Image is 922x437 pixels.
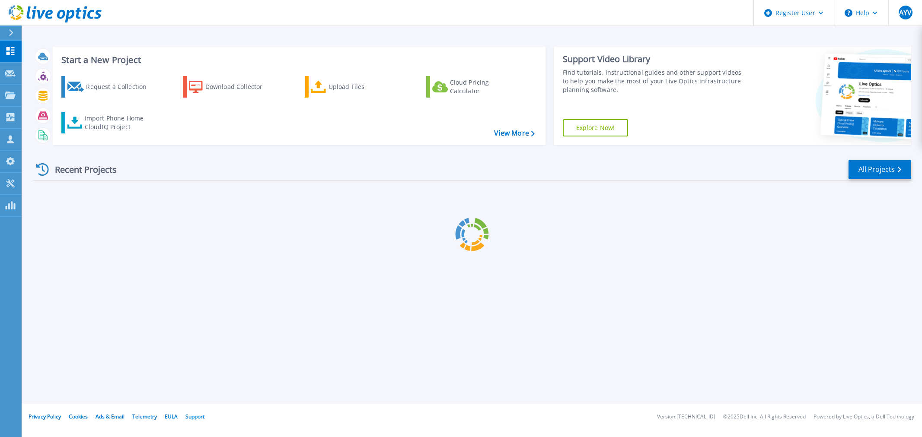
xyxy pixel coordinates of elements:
[205,78,274,95] div: Download Collector
[29,413,61,420] a: Privacy Policy
[426,76,523,98] a: Cloud Pricing Calculator
[61,55,534,65] h3: Start a New Project
[305,76,401,98] a: Upload Files
[85,114,152,131] div: Import Phone Home CloudIQ Project
[69,413,88,420] a: Cookies
[563,119,628,136] a: Explore Now!
[33,159,128,180] div: Recent Projects
[185,413,204,420] a: Support
[657,414,715,420] li: Version: [TECHNICAL_ID]
[96,413,124,420] a: Ads & Email
[563,68,746,94] div: Find tutorials, instructional guides and other support videos to help you make the most of your L...
[132,413,157,420] a: Telemetry
[563,54,746,65] div: Support Video Library
[723,414,806,420] li: © 2025 Dell Inc. All Rights Reserved
[450,78,519,95] div: Cloud Pricing Calculator
[329,78,398,95] div: Upload Files
[183,76,279,98] a: Download Collector
[61,76,158,98] a: Request a Collection
[86,78,155,95] div: Request a Collection
[165,413,178,420] a: EULA
[899,9,912,16] span: AYV
[849,160,911,179] a: All Projects
[814,414,914,420] li: Powered by Live Optics, a Dell Technology
[494,129,534,137] a: View More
